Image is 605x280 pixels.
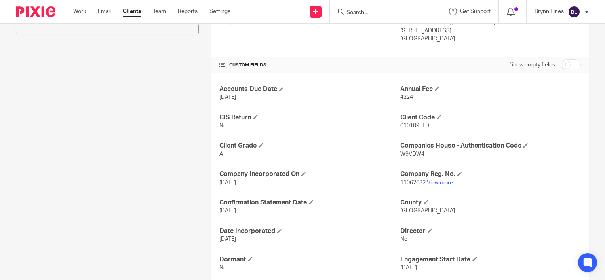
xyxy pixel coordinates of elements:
[178,8,198,15] a: Reports
[98,8,111,15] a: Email
[400,114,581,122] h4: Client Code
[535,8,564,15] p: Brynn Lines
[460,9,491,14] span: Get Support
[219,227,400,235] h4: Date Incorporated
[123,8,141,15] a: Clients
[427,180,453,185] a: View more
[73,8,86,15] a: Work
[209,8,230,15] a: Settings
[400,123,429,129] span: 010109LTD
[400,227,581,235] h4: Director
[219,208,236,214] span: [DATE]
[400,27,581,35] p: [STREET_ADDRESS]
[153,8,166,15] a: Team
[400,199,581,207] h4: County
[400,151,424,157] span: W9VDW4
[400,142,581,150] h4: Companies House - Authentication Code
[219,180,236,185] span: [DATE]
[400,95,413,100] span: 4224
[219,62,400,68] h4: CUSTOM FIELDS
[219,265,226,271] span: No
[400,208,455,214] span: [GEOGRAPHIC_DATA]
[400,85,581,93] h4: Annual Fee
[219,199,400,207] h4: Confirmation Statement Date
[400,170,581,178] h4: Company Reg. No.
[219,123,226,129] span: No
[219,236,236,242] span: [DATE]
[400,35,581,43] p: [GEOGRAPHIC_DATA]
[568,6,580,18] img: svg%3E
[219,95,236,100] span: [DATE]
[400,265,417,271] span: [DATE]
[219,85,400,93] h4: Accounts Due Date
[219,114,400,122] h4: CIS Return
[400,180,426,185] span: 11062632
[219,142,400,150] h4: Client Grade
[219,151,223,157] span: A
[219,255,400,264] h4: Dormant
[16,6,55,17] img: Pixie
[400,236,407,242] span: No
[510,61,555,69] label: Show empty fields
[346,9,417,17] input: Search
[219,170,400,178] h4: Company Incorporated On
[400,255,581,264] h4: Engagement Start Date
